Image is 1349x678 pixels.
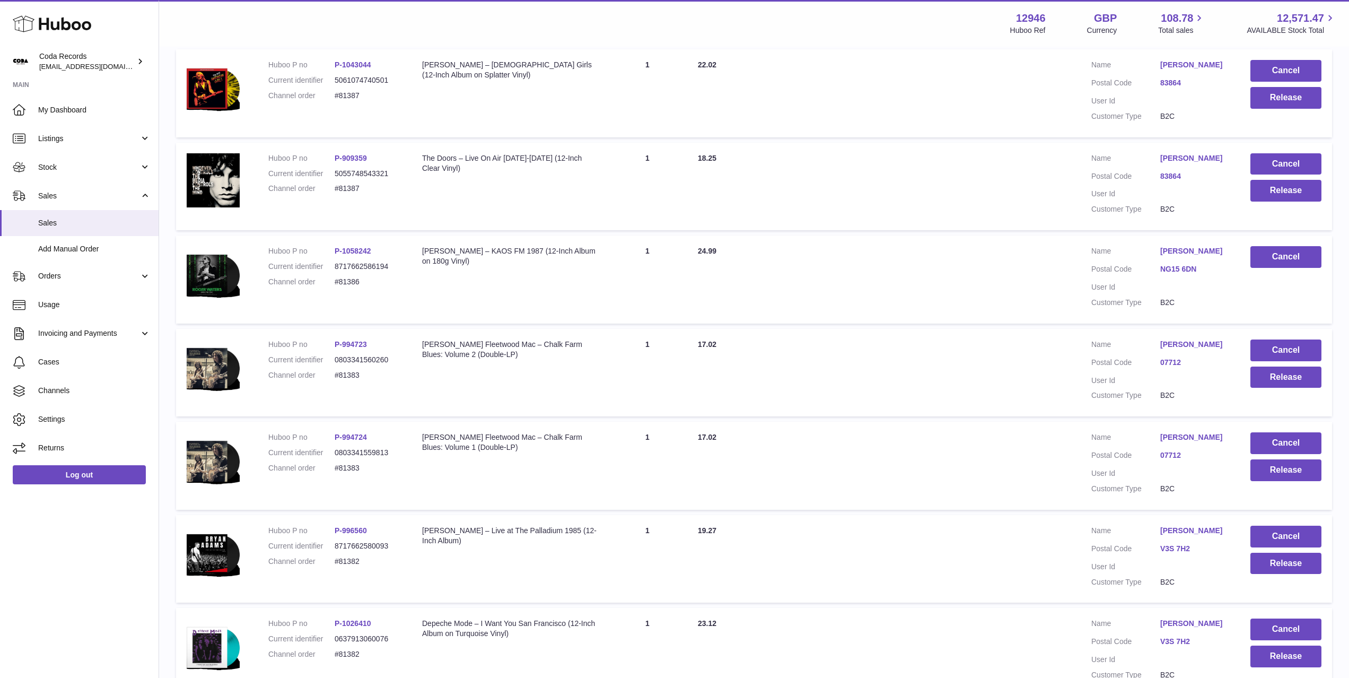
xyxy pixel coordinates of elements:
dd: 8717662580093 [335,541,401,551]
dd: 5061074740501 [335,75,401,85]
a: 83864 [1160,78,1229,88]
span: Listings [38,134,139,144]
dt: Postal Code [1091,171,1160,184]
a: P-994723 [335,340,367,349]
dt: Huboo P no [268,432,335,442]
div: [PERSON_NAME] Fleetwood Mac – Chalk Farm Blues: Volume 2 (Double-LP) [422,340,597,360]
span: 24.99 [698,247,716,255]
span: 17.02 [698,340,716,349]
dt: User Id [1091,96,1160,106]
td: 1 [608,422,687,510]
dd: 8717662586194 [335,262,401,272]
dt: Customer Type [1091,484,1160,494]
span: Sales [38,218,151,228]
dt: Customer Type [1091,577,1160,587]
dt: Huboo P no [268,619,335,629]
span: 12,571.47 [1277,11,1324,25]
dt: Huboo P no [268,340,335,350]
dt: Name [1091,246,1160,259]
a: V3S 7H2 [1160,544,1229,554]
dt: Channel order [268,91,335,101]
a: 07712 [1160,450,1229,460]
img: haz@pcatmedia.com [13,54,29,69]
button: Release [1250,553,1321,575]
td: 1 [608,49,687,137]
dd: B2C [1160,204,1229,214]
span: 17.02 [698,433,716,441]
dt: User Id [1091,376,1160,386]
dt: Channel order [268,370,335,380]
dt: Channel order [268,649,335,659]
dt: Customer Type [1091,111,1160,121]
dd: #81386 [335,277,401,287]
a: P-996560 [335,526,367,535]
dt: Huboo P no [268,153,335,163]
button: Release [1250,459,1321,481]
dt: Huboo P no [268,526,335,536]
span: Add Manual Order [38,244,151,254]
dt: Postal Code [1091,637,1160,649]
dt: Channel order [268,277,335,287]
div: Huboo Ref [1010,25,1046,36]
a: 108.78 Total sales [1158,11,1205,36]
a: P-1058242 [335,247,371,255]
dd: #81387 [335,91,401,101]
div: Coda Records [39,51,135,72]
img: 129461719822145.png [187,432,240,490]
dd: B2C [1160,484,1229,494]
dt: Postal Code [1091,450,1160,463]
dd: B2C [1160,111,1229,121]
dt: User Id [1091,468,1160,479]
span: 18.25 [698,154,716,162]
button: Cancel [1250,619,1321,640]
dt: Name [1091,619,1160,631]
dd: B2C [1160,390,1229,401]
img: 129461758194244.png [187,246,240,303]
dt: Channel order [268,184,335,194]
dd: 0803341560260 [335,355,401,365]
a: P-1026410 [335,619,371,628]
td: 1 [608,329,687,417]
span: Settings [38,414,151,424]
dt: Postal Code [1091,358,1160,370]
img: 1701192643.jpg [187,153,240,207]
dt: Name [1091,526,1160,538]
a: [PERSON_NAME] [1160,526,1229,536]
span: 22.02 [698,60,716,69]
dt: Postal Code [1091,264,1160,277]
dd: #81383 [335,463,401,473]
a: [PERSON_NAME] [1160,60,1229,70]
strong: GBP [1094,11,1117,25]
dt: Customer Type [1091,298,1160,308]
span: Total sales [1158,25,1205,36]
div: [PERSON_NAME] – Live at The Palladium 1985 (12-Inch Album) [422,526,597,546]
dd: 0803341559813 [335,448,401,458]
button: Release [1250,180,1321,202]
dt: Current identifier [268,75,335,85]
a: [PERSON_NAME] [1160,619,1229,629]
div: [PERSON_NAME] Fleetwood Mac – Chalk Farm Blues: Volume 1 (Double-LP) [422,432,597,453]
span: Channels [38,386,151,396]
a: [PERSON_NAME] [1160,432,1229,442]
button: Release [1250,367,1321,388]
span: 23.12 [698,619,716,628]
span: Stock [38,162,139,172]
a: P-909359 [335,154,367,162]
button: Cancel [1250,153,1321,175]
a: [PERSON_NAME] [1160,246,1229,256]
div: The Doors – Live On Air [DATE]-[DATE] (12-Inch Clear Vinyl) [422,153,597,173]
strong: 12946 [1016,11,1046,25]
dt: Name [1091,340,1160,352]
dd: #81382 [335,557,401,567]
dt: Huboo P no [268,246,335,256]
button: Release [1250,646,1321,667]
span: Invoicing and Payments [38,328,139,338]
a: Log out [13,465,146,484]
dt: Current identifier [268,448,335,458]
button: Cancel [1250,246,1321,268]
img: 129461719822163.png [187,340,240,397]
dt: Postal Code [1091,78,1160,91]
a: [PERSON_NAME] [1160,153,1229,163]
img: 129461745828397.png [187,60,240,117]
a: [PERSON_NAME] [1160,340,1229,350]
